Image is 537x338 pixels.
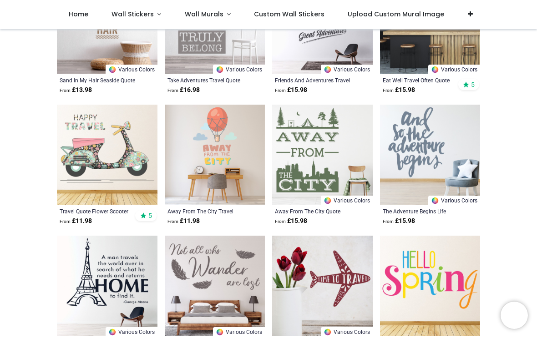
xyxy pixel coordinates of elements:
span: 5 [471,81,475,89]
a: Sand In My Hair Seaside Quote [60,76,136,84]
strong: £ 15.98 [383,217,415,226]
strong: £ 15.98 [275,217,307,226]
span: From [167,88,178,93]
span: Wall Stickers [111,10,154,19]
a: Various Colors [213,65,265,74]
strong: £ 16.98 [167,86,200,95]
a: Various Colors [428,65,480,74]
span: 5 [148,212,152,220]
a: Eat Well Travel Often Quote [383,76,459,84]
img: Away From The City Travel Quote Wall Sticker [165,105,265,205]
a: Away From The City Quote [275,207,351,215]
strong: £ 11.98 [167,217,200,226]
img: Happy Travel Quote Flower Scooter Wall Sticker [57,105,157,205]
img: Color Wheel [216,66,224,74]
img: A Man Returns Home Family Quote Wall Sticker [57,236,157,336]
a: Away From The City Travel Quote [167,207,243,215]
a: Various Colors [428,196,480,205]
img: Color Wheel [324,197,332,205]
strong: £ 15.98 [275,86,307,95]
img: Hello Spring Quote Wall Sticker [380,236,481,336]
a: Friends And Adventures Travel Quote [275,76,351,84]
a: Take Adventures Travel Quote [167,76,243,84]
img: Time to Travel Plane Wall Sticker [272,236,373,336]
span: Custom Wall Stickers [254,10,324,19]
a: Various Colors [321,327,373,336]
img: Color Wheel [108,66,117,74]
span: From [275,219,286,224]
strong: £ 11.98 [60,217,92,226]
img: Color Wheel [324,328,332,336]
img: The Adventure Begins Life Quote Wall Sticker [380,105,481,205]
img: Not All Who Wander Travel Quote Wall Sticker [165,236,265,336]
span: From [60,219,71,224]
span: From [275,88,286,93]
strong: £ 13.98 [60,86,92,95]
a: Various Colors [321,196,373,205]
span: Upload Custom Mural Image [348,10,444,19]
img: Away From The City Quote Wall Sticker [272,105,373,205]
img: Color Wheel [431,66,439,74]
span: From [60,88,71,93]
iframe: Brevo live chat [501,302,528,329]
a: Various Colors [106,65,157,74]
strong: £ 15.98 [383,86,415,95]
a: Various Colors [321,65,373,74]
img: Color Wheel [324,66,332,74]
a: Various Colors [213,327,265,336]
span: Wall Murals [185,10,223,19]
img: Color Wheel [216,328,224,336]
a: Various Colors [106,327,157,336]
span: Home [69,10,88,19]
a: The Adventure Begins Life Quote [383,207,459,215]
img: Color Wheel [108,328,117,336]
span: From [383,88,394,93]
span: From [383,219,394,224]
img: Color Wheel [431,197,439,205]
span: From [167,219,178,224]
a: Travel Quote Flower Scooter [60,207,136,215]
